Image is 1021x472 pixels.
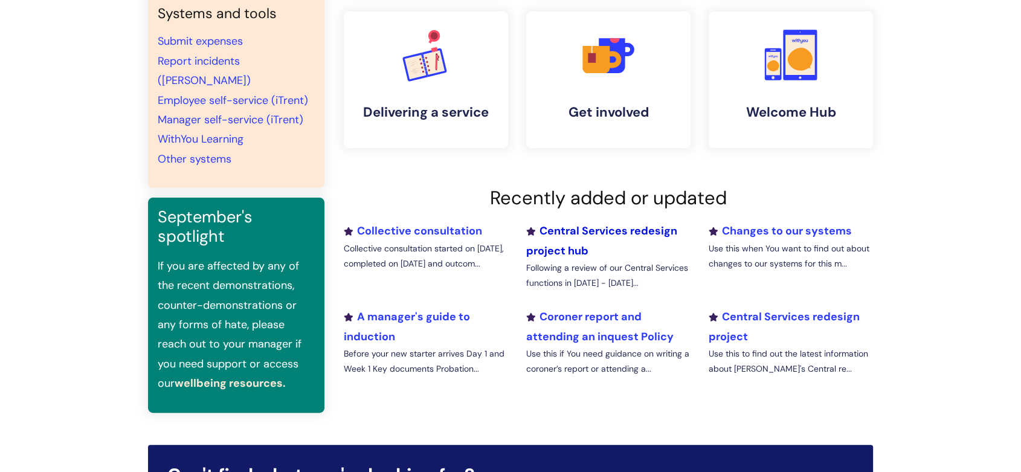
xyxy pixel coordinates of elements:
[158,207,315,247] h3: September's spotlight
[158,256,315,393] p: If you are affected by any of the recent demonstrations, counter-demonstrations or any forms of h...
[526,309,674,343] a: Coroner report and attending an inquest Policy
[709,241,873,271] p: Use this when You want to find out about changes to our systems for this m...
[158,5,315,22] h4: Systems and tools
[344,346,508,377] p: Before your new starter arrives Day 1 and Week 1 Key documents Probation...
[526,11,691,148] a: Get involved
[158,152,231,166] a: Other systems
[344,241,508,271] p: Collective consultation started on [DATE], completed on [DATE] and outcom...
[526,260,691,291] p: Following a review of our Central Services functions in [DATE] - [DATE]...
[526,224,677,257] a: Central Services redesign project hub
[709,224,852,238] a: Changes to our systems
[709,346,873,377] p: Use this to find out the latest information about [PERSON_NAME]'s Central re...
[158,34,243,48] a: Submit expenses
[709,11,873,148] a: Welcome Hub
[344,224,482,238] a: Collective consultation
[344,309,470,343] a: A manager's guide to induction
[344,11,508,148] a: Delivering a service
[709,309,860,343] a: Central Services redesign project
[158,93,308,108] a: Employee self-service (iTrent)
[718,105,863,120] h4: Welcome Hub
[175,376,286,390] a: wellbeing resources.
[158,112,303,127] a: Manager self-service (iTrent)
[526,346,691,377] p: Use this if You need guidance on writing a coroner’s report or attending a...
[158,54,251,88] a: Report incidents ([PERSON_NAME])
[353,105,498,120] h4: Delivering a service
[536,105,681,120] h4: Get involved
[344,187,873,209] h2: Recently added or updated
[158,132,243,146] a: WithYou Learning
